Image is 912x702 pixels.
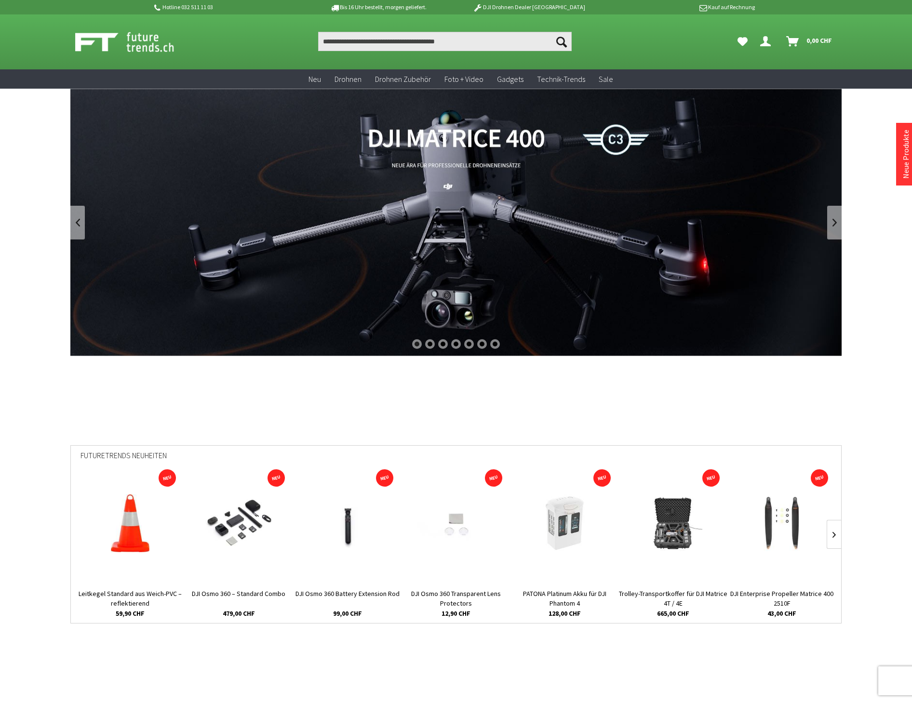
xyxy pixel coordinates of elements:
[901,130,911,179] a: Neue Produkte
[302,69,328,89] a: Neu
[728,589,836,608] a: DJI Enterprise Propeller Matrice 400 2510F
[223,609,255,618] span: 479,00 CHF
[152,1,303,13] p: Hotline 032 511 11 03
[318,32,572,51] input: Produkt, Marke, Kategorie, EAN, Artikelnummer…
[333,609,362,618] span: 99,00 CHF
[490,339,500,349] div: 7
[200,494,277,552] img: DJI Osmo 360 – Standard Combo
[619,589,727,608] a: Trolley-Transportkoffer für DJI Matrice 4T / 4E
[328,69,368,89] a: Drohnen
[308,74,321,84] span: Neu
[604,1,755,13] p: Kauf auf Rechnung
[375,74,431,84] span: Drohnen Zubehör
[412,339,422,349] div: 1
[490,69,530,89] a: Gadgets
[80,446,832,472] div: Futuretrends Neuheiten
[733,32,752,51] a: Meine Favoriten
[70,89,842,356] a: DJI Matrice 400
[116,609,145,618] span: 59,90 CHF
[438,69,490,89] a: Foto + Video
[442,609,470,618] span: 12,90 CHF
[368,69,438,89] a: Drohnen Zubehör
[510,589,619,608] a: PATONA Platinum Akku für DJI Phantom 4
[75,30,195,54] img: Shop Futuretrends - zur Startseite wechseln
[293,589,402,608] a: DJI Osmo 360 Battery Extension Rod
[756,32,778,51] a: Dein Konto
[309,494,386,552] img: DJI Osmo 360 Battery Extension Rod
[402,589,510,608] a: DJI Osmo 360 Transparent Lens Protectors
[657,609,689,618] span: 665,00 CHF
[477,339,487,349] div: 6
[549,609,581,618] span: 128,00 CHF
[767,609,796,618] span: 43,00 CHF
[438,339,448,349] div: 3
[303,1,454,13] p: Bis 16 Uhr bestellt, morgen geliefert.
[335,74,362,84] span: Drohnen
[417,494,495,552] img: DJI Osmo 360 Transparent Lens Protectors
[497,74,523,84] span: Gadgets
[451,339,461,349] div: 4
[543,494,586,552] img: PATONA Platinum Akku für DJI Phantom 4
[530,69,592,89] a: Technik-Trends
[425,339,435,349] div: 2
[599,74,613,84] span: Sale
[743,494,820,552] img: DJI Enterprise Propeller Matrice 400 2510F
[806,33,832,48] span: 0,00 CHF
[111,494,149,552] img: Leitkegel Standard aus Weich-PVC – reflektierend
[76,589,184,608] a: Leitkegel Standard aus Weich-PVC – reflektierend
[644,494,702,552] img: Trolley-Transportkoffer für DJI Matrice 4T / 4E
[537,74,585,84] span: Technik-Trends
[592,69,620,89] a: Sale
[551,32,572,51] button: Suchen
[444,74,483,84] span: Foto + Video
[454,1,604,13] p: DJI Drohnen Dealer [GEOGRAPHIC_DATA]
[464,339,474,349] div: 5
[184,589,293,608] a: DJI Osmo 360 – Standard Combo
[782,32,837,51] a: Warenkorb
